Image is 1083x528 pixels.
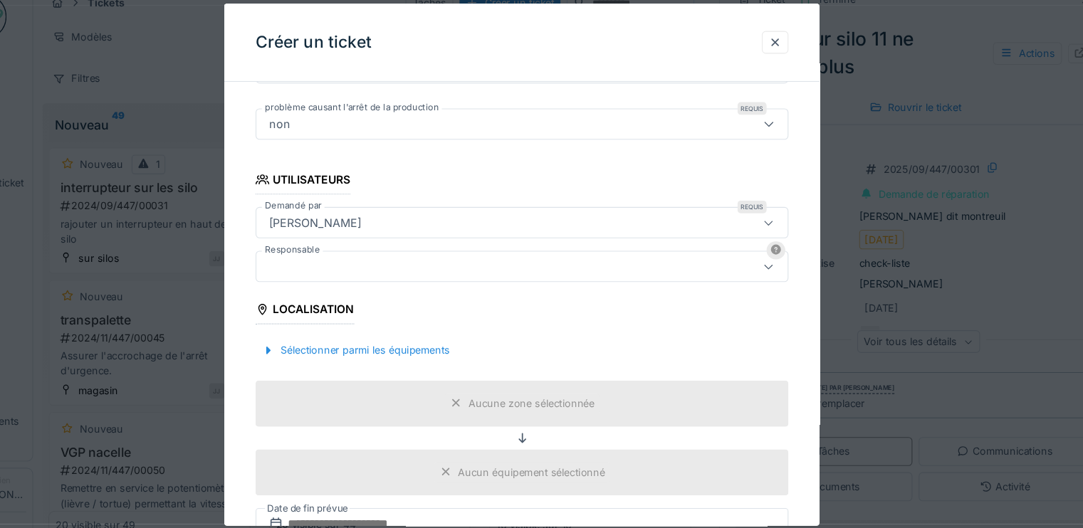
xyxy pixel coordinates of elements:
[493,381,607,394] div: Aucune zone sélectionnée
[305,202,362,214] label: Demandé par
[738,114,764,125] div: Requis
[305,216,401,231] div: [PERSON_NAME]
[305,112,469,125] label: problème causant l'arrêt de la production
[305,242,360,254] label: Responsable
[299,292,389,316] div: Localisation
[738,204,764,215] div: Requis
[305,126,336,142] div: non
[299,330,481,349] div: Sélectionner parmi les équipements
[299,50,404,68] h3: Créer un ticket
[299,174,385,198] div: Utilisateurs
[483,443,617,457] div: Aucun équipement sélectionné
[308,475,384,491] label: Date de fin prévue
